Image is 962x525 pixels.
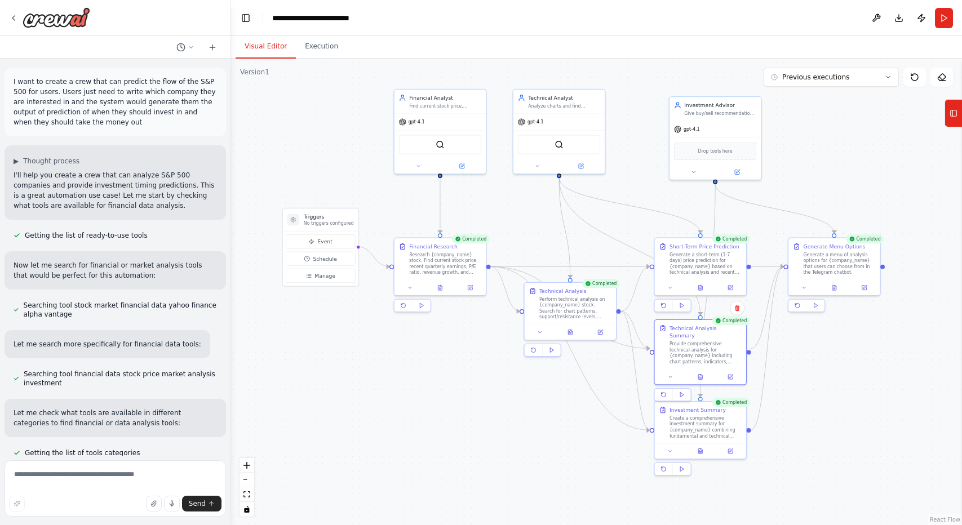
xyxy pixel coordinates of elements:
[286,269,355,283] button: Manage
[189,499,206,508] span: Send
[393,238,486,315] div: CompletedFinancial ResearchResearch {company_name} stock. Find current stock price, recent quarte...
[555,178,704,315] g: Edge from 400a8cc8-52b6-475d-97e7-9c9f9c65d55e to 31ebed4f-2908-400e-b1db-7d4657adf077
[587,328,613,337] button: Open in side panel
[670,252,742,275] div: Generate a short-term (1-7 days) price prediction for {company_name} based on technical analysis ...
[14,77,217,127] p: I want to create a crew that can predict the flow of the S&P 500 for users. Users just need to wr...
[669,96,762,180] div: Investment AdvisorGive buy/sell recommendation for {company_name}.gpt-4.1Drop tools here
[685,447,716,456] button: View output
[555,328,586,337] button: View output
[751,263,783,434] g: Edge from b1ee7e50-a808-4de4-b0e5-3b43bcffa9b5 to abbe43a4-ae54-4d54-8dc5-fc8c5518691f
[452,234,490,243] div: Completed
[203,41,221,54] button: Start a new chat
[25,231,148,240] span: Getting the list of ready-to-use tools
[240,458,254,473] button: zoom in
[654,238,747,315] div: CompletedShort-Term Price PredictionGenerate a short-term (1-7 days) price prediction for {compan...
[654,319,747,404] div: CompletedTechnical Analysis SummaryProvide comprehensive technical analysis for {company_name} in...
[539,287,586,295] div: Technical Analysis
[560,162,602,171] button: Open in side panel
[764,68,899,87] button: Previous executions
[182,496,221,511] button: Send
[236,35,296,59] button: Visual Editor
[14,170,217,211] p: I'll help you create a crew that can analyze S&P 500 companies and provide investment timing pred...
[555,178,574,278] g: Edge from 400a8cc8-52b6-475d-97e7-9c9f9c65d55e to 5580614d-866e-4c8f-be3a-8380cba71a0c
[712,316,750,325] div: Completed
[621,263,650,315] g: Edge from 5580614d-866e-4c8f-be3a-8380cba71a0c to 6eb2b136-9686-4751-a434-9dbbeaf1557c
[621,308,650,434] g: Edge from 5580614d-866e-4c8f-be3a-8380cba71a0c to b1ee7e50-a808-4de4-b0e5-3b43bcffa9b5
[357,243,389,270] g: Edge from triggers to ea08c748-ed15-4219-b842-65f1d648537a
[852,283,877,292] button: Open in side panel
[240,68,269,77] div: Version 1
[751,263,783,270] g: Edge from 6eb2b136-9686-4751-a434-9dbbeaf1557c to abbe43a4-ae54-4d54-8dc5-fc8c5518691f
[528,94,600,101] div: Technical Analyst
[409,243,458,250] div: Financial Research
[670,243,739,250] div: Short-Term Price Prediction
[528,103,600,109] div: Analyze charts and find entry/exit prices for {company_name}.
[9,496,25,511] button: Improve this prompt
[712,184,838,233] g: Edge from 61ecb6d1-45d1-4afe-8740-1d154d5ac082 to abbe43a4-ae54-4d54-8dc5-fc8c5518691f
[491,263,520,315] g: Edge from ea08c748-ed15-4219-b842-65f1d648537a to 5580614d-866e-4c8f-be3a-8380cba71a0c
[282,208,359,287] div: TriggersNo triggers configuredEventScheduleManage
[782,73,849,82] span: Previous executions
[286,252,355,266] button: Schedule
[240,502,254,517] button: toggle interactivity
[712,234,750,243] div: Completed
[304,220,354,226] p: No triggers configured
[930,517,960,523] a: React Flow attribution
[240,473,254,487] button: zoom out
[717,447,743,456] button: Open in side panel
[14,260,217,281] p: Now let me search for financial or market analysis tools that would be perfect for this automation:
[238,10,254,26] button: Hide left sidebar
[304,213,354,220] h3: Triggers
[240,458,254,517] div: React Flow controls
[313,255,336,262] span: Schedule
[670,406,726,413] div: Investment Summary
[555,178,704,234] g: Edge from 400a8cc8-52b6-475d-97e7-9c9f9c65d55e to 6eb2b136-9686-4751-a434-9dbbeaf1557c
[712,398,750,407] div: Completed
[491,263,650,434] g: Edge from ea08c748-ed15-4219-b842-65f1d648537a to b1ee7e50-a808-4de4-b0e5-3b43bcffa9b5
[164,496,180,511] button: Click to speak your automation idea
[670,324,742,339] div: Technical Analysis Summary
[14,157,19,166] span: ▶
[23,157,79,166] span: Thought process
[314,272,335,279] span: Manage
[14,157,79,166] button: ▶Thought process
[684,101,756,109] div: Investment Advisor
[788,238,881,315] div: CompletedGenerate Menu OptionsGenerate a menu of analysis options for {company_name} that users c...
[670,341,742,364] div: Provide comprehensive technical analysis for {company_name} including chart patterns, indicators,...
[25,448,140,457] span: Getting the list of tools categories
[684,126,700,132] span: gpt-4.1
[172,41,199,54] button: Switch to previous chat
[717,372,743,381] button: Open in side panel
[513,89,606,175] div: Technical AnalystAnalyze charts and find entry/exit prices for {company_name}.gpt-4.1SerperDevTool
[146,496,162,511] button: Upload files
[670,415,742,439] div: Create a comprehensive investment summary for {company_name} combining fundamental and technical ...
[491,263,650,270] g: Edge from ea08c748-ed15-4219-b842-65f1d648537a to 6eb2b136-9686-4751-a434-9dbbeaf1557c
[14,339,201,349] p: Let me search more specifically for financial data tools:
[684,110,756,117] div: Give buy/sell recommendation for {company_name}.
[24,301,217,319] span: Searching tool stock market financial data yahoo finance alpha vantage
[818,283,850,292] button: View output
[424,283,456,292] button: View output
[409,119,425,125] span: gpt-4.1
[751,263,783,352] g: Edge from 31ebed4f-2908-400e-b1db-7d4657adf077 to abbe43a4-ae54-4d54-8dc5-fc8c5518691f
[685,372,716,381] button: View output
[14,408,217,428] p: Let me check what tools are available in different categories to find financial or data analysis ...
[409,94,481,101] div: Financial Analyst
[409,252,481,275] div: Research {company_name} stock. Find current stock price, recent quarterly earnings, P/E ratio, re...
[393,89,486,175] div: Financial AnalystFind current stock price, earnings, and news for {company_name}.gpt-4.1SerperDev...
[240,487,254,502] button: fit view
[409,103,481,109] div: Find current stock price, earnings, and news for {company_name}.
[555,140,564,149] img: SerperDevTool
[582,279,620,288] div: Completed
[716,168,758,177] button: Open in side panel
[846,234,884,243] div: Completed
[803,252,875,275] div: Generate a menu of analysis options for {company_name} that users can choose from in the Telegram...
[654,401,747,479] div: CompletedInvestment SummaryCreate a comprehensive investment summary for {company_name} combining...
[24,370,217,388] span: Searching tool financial data stock price market analysis investment
[317,238,332,245] span: Event
[730,301,744,315] button: Delete node
[803,243,865,250] div: Generate Menu Options
[527,119,544,125] span: gpt-4.1
[436,178,444,234] g: Edge from 505e6e40-b87b-4d11-a9d6-a9bf873c5494 to ea08c748-ed15-4219-b842-65f1d648537a
[539,296,611,320] div: Perform technical analysis on {company_name} stock. Search for chart patterns, support/resistance...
